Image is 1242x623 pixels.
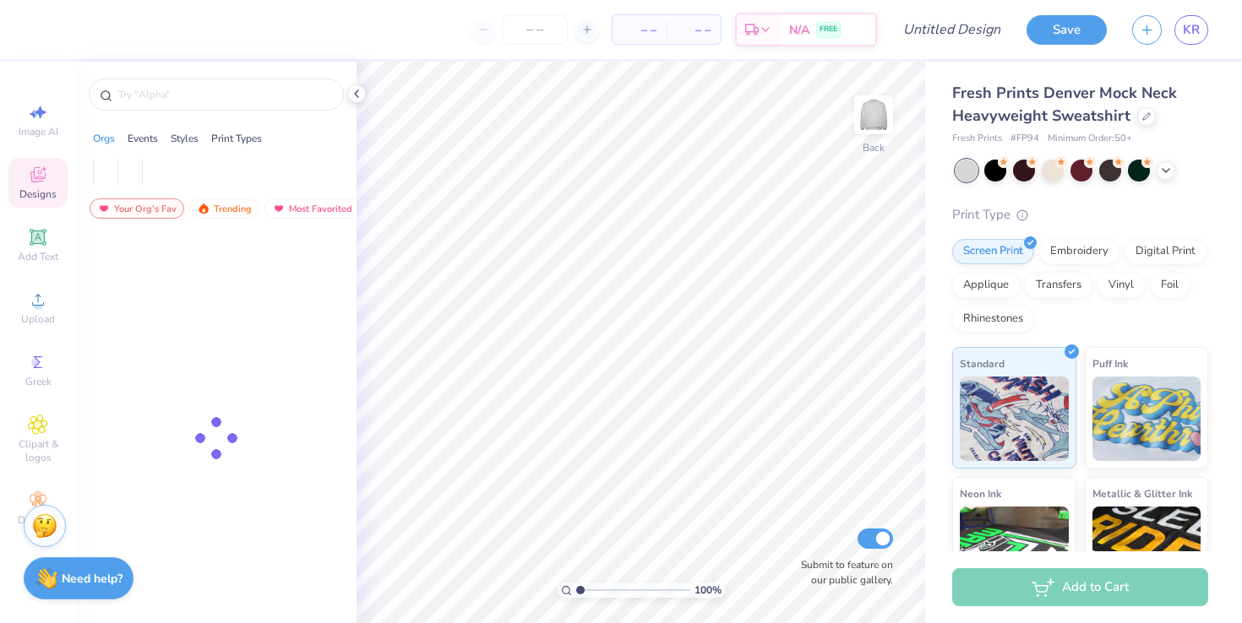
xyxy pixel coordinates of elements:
span: # FP94 [1010,132,1039,146]
div: Print Types [211,131,262,146]
img: Metallic & Glitter Ink [1092,507,1201,591]
div: Most Favorited [264,198,360,219]
span: Greek [25,375,52,388]
span: Add Text [18,250,58,263]
span: Upload [21,312,55,326]
img: Puff Ink [1092,377,1201,461]
span: Image AI [19,125,58,138]
div: Applique [952,273,1020,298]
img: Neon Ink [960,507,1069,591]
span: KR [1183,20,1200,40]
div: Events [128,131,158,146]
button: Save [1027,15,1107,45]
div: Screen Print [952,239,1034,264]
div: Print Type [952,205,1208,225]
div: Orgs [93,131,115,146]
div: Styles [171,131,199,146]
img: Standard [960,377,1069,461]
a: KR [1174,15,1208,45]
img: most_fav.gif [97,203,111,214]
span: FREE [820,24,837,35]
div: Digital Print [1125,239,1207,264]
input: Untitled Design [890,13,1014,46]
input: – – [502,14,568,45]
img: Back [857,98,891,132]
span: – – [677,21,711,39]
span: N/A [789,21,809,39]
strong: Need help? [62,571,123,587]
span: Fresh Prints [952,132,1002,146]
img: trending.gif [197,203,210,214]
span: Fresh Prints Denver Mock Neck Heavyweight Sweatshirt [952,83,1177,126]
div: Rhinestones [952,306,1034,332]
img: most_fav.gif [272,203,286,214]
span: Puff Ink [1092,355,1128,372]
div: Vinyl [1098,273,1145,298]
span: Decorate [18,513,58,527]
span: – – [623,21,656,39]
span: Clipart & logos [8,437,68,464]
div: Embroidery [1039,239,1119,264]
div: Transfers [1025,273,1092,298]
div: Back [863,140,885,155]
div: Trending [189,198,259,219]
span: Neon Ink [960,485,1001,502]
div: Your Org's Fav [90,198,184,219]
span: Metallic & Glitter Ink [1092,485,1192,502]
div: Foil [1150,273,1190,298]
span: 100 % [695,582,722,598]
span: Standard [960,355,1005,372]
span: Designs [19,187,57,201]
input: Try "Alpha" [117,86,333,103]
span: Minimum Order: 50 + [1048,132,1132,146]
label: Submit to feature on our public gallery. [792,557,893,588]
